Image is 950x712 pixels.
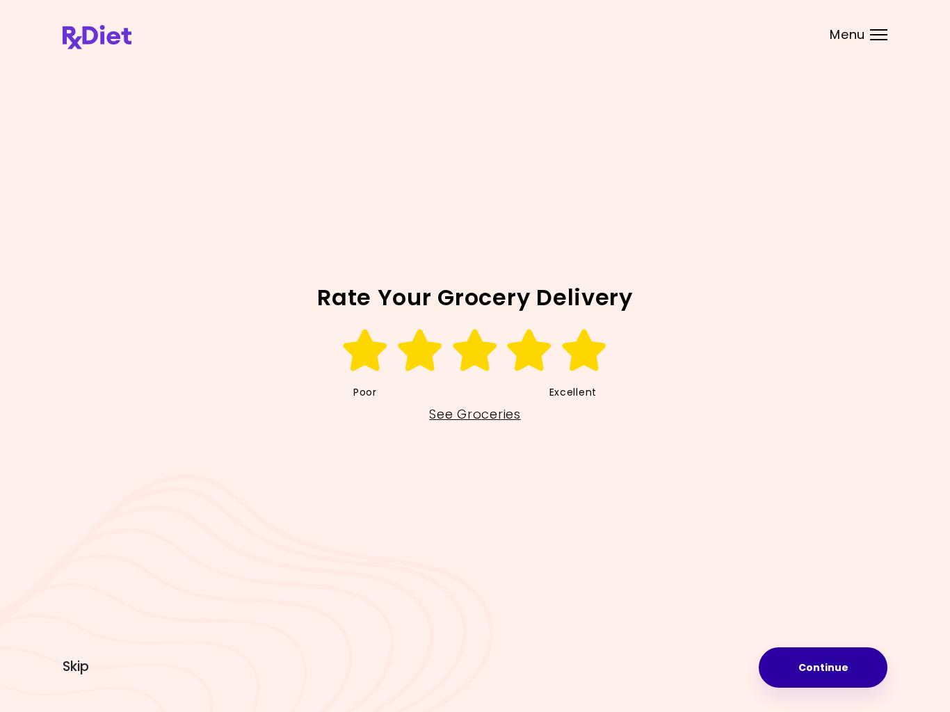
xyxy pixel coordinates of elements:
[549,382,597,404] span: Excellent
[759,647,887,688] button: Continue
[63,286,887,309] h2: Rate Your Grocery Delivery
[429,403,520,426] a: See Groceries
[830,29,865,41] span: Menu
[63,25,131,49] img: RxDiet
[353,382,377,404] span: Poor
[63,659,89,674] button: Skip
